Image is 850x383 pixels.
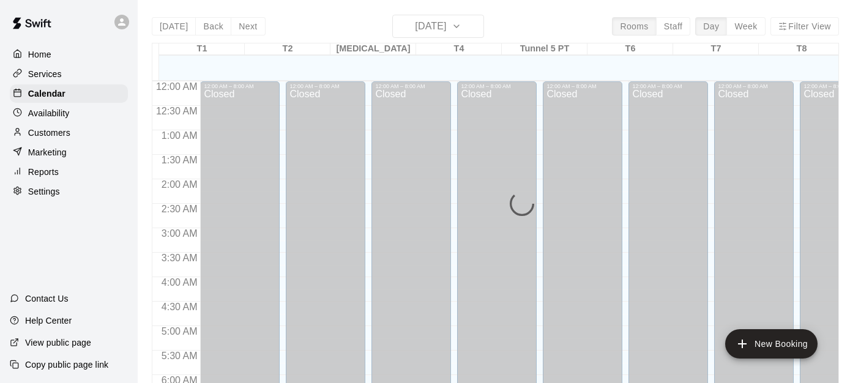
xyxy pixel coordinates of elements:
[159,43,245,55] div: T1
[158,155,201,165] span: 1:30 AM
[158,302,201,312] span: 4:30 AM
[10,182,128,201] a: Settings
[502,43,587,55] div: Tunnel 5 PT
[546,83,619,89] div: 12:00 AM – 8:00 AM
[10,84,128,103] a: Calendar
[158,277,201,288] span: 4:00 AM
[10,65,128,83] a: Services
[25,314,72,327] p: Help Center
[158,179,201,190] span: 2:00 AM
[632,83,704,89] div: 12:00 AM – 8:00 AM
[158,326,201,337] span: 5:00 AM
[25,359,108,371] p: Copy public page link
[289,83,362,89] div: 12:00 AM – 8:00 AM
[10,104,128,122] a: Availability
[330,43,416,55] div: [MEDICAL_DATA]
[158,253,201,263] span: 3:30 AM
[587,43,673,55] div: T6
[245,43,330,55] div: T2
[10,163,128,181] a: Reports
[416,43,502,55] div: T4
[375,83,447,89] div: 12:00 AM – 8:00 AM
[28,87,65,100] p: Calendar
[28,107,70,119] p: Availability
[28,68,62,80] p: Services
[10,45,128,64] a: Home
[158,351,201,361] span: 5:30 AM
[673,43,759,55] div: T7
[25,337,91,349] p: View public page
[153,81,201,92] span: 12:00 AM
[10,124,128,142] a: Customers
[153,106,201,116] span: 12:30 AM
[204,83,276,89] div: 12:00 AM – 8:00 AM
[25,292,69,305] p: Contact Us
[725,329,818,359] button: add
[158,228,201,239] span: 3:00 AM
[718,83,790,89] div: 12:00 AM – 8:00 AM
[461,83,533,89] div: 12:00 AM – 8:00 AM
[28,166,59,178] p: Reports
[28,48,51,61] p: Home
[28,127,70,139] p: Customers
[759,43,844,55] div: T8
[10,143,128,162] a: Marketing
[28,146,67,158] p: Marketing
[28,185,60,198] p: Settings
[158,130,201,141] span: 1:00 AM
[158,204,201,214] span: 2:30 AM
